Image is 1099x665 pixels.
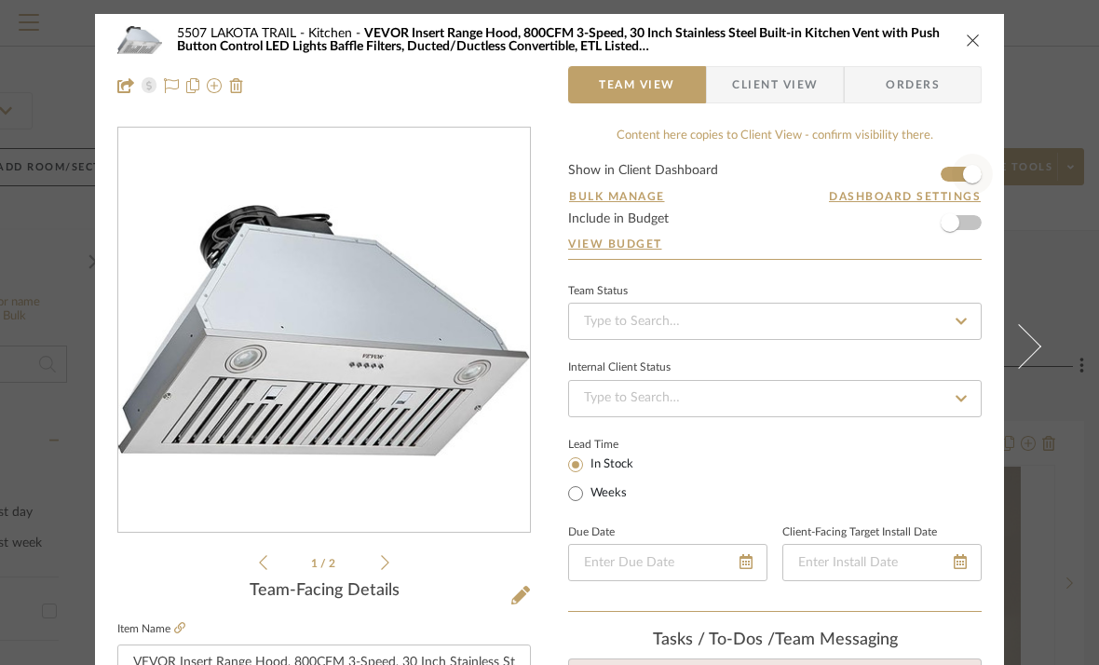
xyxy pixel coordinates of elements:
[229,78,244,93] img: Remove from project
[865,66,960,103] span: Orders
[782,544,982,581] input: Enter Install Date
[117,621,185,637] label: Item Name
[828,188,982,205] button: Dashboard Settings
[568,237,982,251] a: View Budget
[177,27,940,53] span: VEVOR Insert Range Hood, 800CFM 3-Speed, 30 Inch Stainless Steel Built-in Kitchen Vent with Push ...
[587,485,627,502] label: Weeks
[329,558,338,569] span: 2
[117,21,162,59] img: cef301c9-53b4-4591-b99d-bed3a92b87f6_48x40.jpg
[568,528,615,537] label: Due Date
[965,32,982,48] button: close
[568,363,671,373] div: Internal Client Status
[568,287,628,296] div: Team Status
[732,66,818,103] span: Client View
[117,581,531,602] div: Team-Facing Details
[311,558,320,569] span: 1
[587,456,633,473] label: In Stock
[568,380,982,417] input: Type to Search…
[320,558,329,569] span: /
[568,188,666,205] button: Bulk Manage
[568,303,982,340] input: Type to Search…
[568,453,664,505] mat-radio-group: Select item type
[653,631,775,648] span: Tasks / To-Dos /
[782,528,937,537] label: Client-Facing Target Install Date
[568,631,982,651] div: team Messaging
[118,129,530,533] div: 0
[177,27,308,40] span: 5507 LAKOTA TRAIL
[568,436,664,453] label: Lead Time
[118,205,530,455] img: cef301c9-53b4-4591-b99d-bed3a92b87f6_436x436.jpg
[568,127,982,145] div: Content here copies to Client View - confirm visibility there.
[568,544,767,581] input: Enter Due Date
[599,66,675,103] span: Team View
[308,27,364,40] span: Kitchen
